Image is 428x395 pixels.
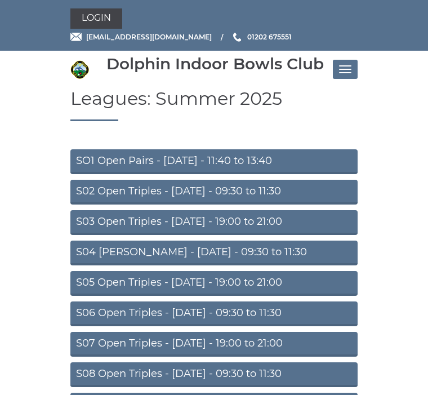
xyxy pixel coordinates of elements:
a: S05 Open Triples - [DATE] - 19:00 to 21:00 [70,271,358,296]
span: 01202 675551 [247,33,292,41]
button: Toggle navigation [333,60,358,79]
a: S07 Open Triples - [DATE] - 19:00 to 21:00 [70,332,358,357]
img: Dolphin Indoor Bowls Club [70,60,89,79]
a: S04 [PERSON_NAME] - [DATE] - 09:30 to 11:30 [70,241,358,265]
h1: Leagues: Summer 2025 [70,88,358,121]
img: Email [70,33,82,41]
span: [EMAIL_ADDRESS][DOMAIN_NAME] [86,33,212,41]
a: Phone us 01202 675551 [231,32,292,42]
a: S08 Open Triples - [DATE] - 09:30 to 11:30 [70,362,358,387]
div: Dolphin Indoor Bowls Club [106,55,324,73]
a: SO1 Open Pairs - [DATE] - 11:40 to 13:40 [70,149,358,174]
a: Email [EMAIL_ADDRESS][DOMAIN_NAME] [70,32,212,42]
a: Login [70,8,122,29]
a: S06 Open Triples - [DATE] - 09:30 to 11:30 [70,301,358,326]
img: Phone us [233,33,241,42]
a: S03 Open Triples - [DATE] - 19:00 to 21:00 [70,210,358,235]
a: S02 Open Triples - [DATE] - 09:30 to 11:30 [70,180,358,205]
